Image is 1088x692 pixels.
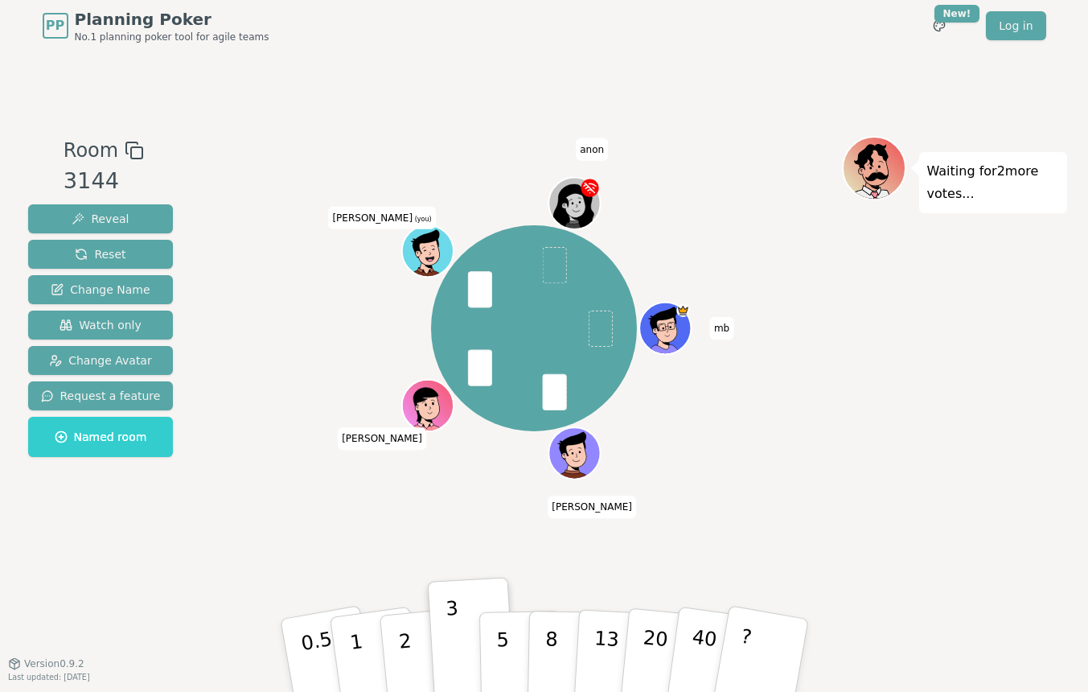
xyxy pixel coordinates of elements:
[75,246,125,262] span: Reset
[51,282,150,298] span: Change Name
[986,11,1045,40] a: Log in
[445,597,462,685] p: 3
[64,165,144,198] div: 3144
[41,388,161,404] span: Request a feature
[60,317,142,333] span: Watch only
[576,138,608,161] span: Click to change your name
[28,204,174,233] button: Reveal
[28,381,174,410] button: Request a feature
[28,240,174,269] button: Reset
[64,136,118,165] span: Room
[548,496,636,518] span: Click to change your name
[676,304,689,317] span: mb is the host
[49,352,152,369] span: Change Avatar
[28,417,174,457] button: Named room
[927,160,1059,205] p: Waiting for 2 more votes...
[328,207,435,229] span: Click to change your name
[404,227,452,275] button: Click to change your avatar
[934,5,980,23] div: New!
[75,31,269,43] span: No.1 planning poker tool for agile teams
[46,16,64,35] span: PP
[72,211,129,227] span: Reveal
[8,657,84,670] button: Version0.9.2
[43,8,269,43] a: PPPlanning PokerNo.1 planning poker tool for agile teams
[75,8,269,31] span: Planning Poker
[413,216,432,223] span: (you)
[28,346,174,375] button: Change Avatar
[28,311,174,340] button: Watch only
[24,657,84,670] span: Version 0.9.2
[55,429,147,445] span: Named room
[28,275,174,304] button: Change Name
[710,317,733,340] span: Click to change your name
[338,427,426,450] span: Click to change your name
[8,673,90,682] span: Last updated: [DATE]
[925,11,954,40] button: New!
